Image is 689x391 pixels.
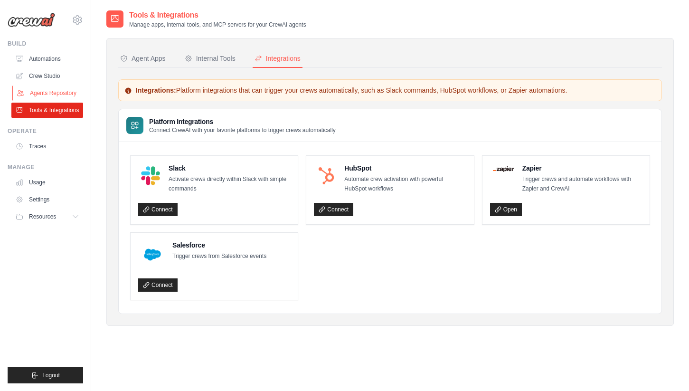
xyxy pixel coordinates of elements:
[185,54,236,63] div: Internal Tools
[8,13,55,27] img: Logo
[8,367,83,383] button: Logout
[522,163,642,173] h4: Zapier
[11,68,83,84] a: Crew Studio
[169,163,290,173] h4: Slack
[11,209,83,224] button: Resources
[149,117,336,126] h3: Platform Integrations
[11,175,83,190] a: Usage
[8,127,83,135] div: Operate
[12,86,84,101] a: Agents Repository
[169,175,290,193] p: Activate crews directly within Slack with simple commands
[129,21,306,29] p: Manage apps, internal tools, and MCP servers for your CrewAI agents
[42,372,60,379] span: Logout
[141,243,164,266] img: Salesforce Logo
[136,86,176,94] strong: Integrations:
[344,163,466,173] h4: HubSpot
[317,166,336,185] img: HubSpot Logo
[124,86,656,95] p: Platform integrations that can trigger your crews automatically, such as Slack commands, HubSpot ...
[344,175,466,193] p: Automate crew activation with powerful HubSpot workflows
[120,54,166,63] div: Agent Apps
[11,103,83,118] a: Tools & Integrations
[255,54,301,63] div: Integrations
[314,203,353,216] a: Connect
[138,278,178,292] a: Connect
[172,240,266,250] h4: Salesforce
[253,50,302,68] button: Integrations
[138,203,178,216] a: Connect
[118,50,168,68] button: Agent Apps
[8,163,83,171] div: Manage
[172,252,266,261] p: Trigger crews from Salesforce events
[149,126,336,134] p: Connect CrewAI with your favorite platforms to trigger crews automatically
[8,40,83,48] div: Build
[490,203,522,216] a: Open
[11,139,83,154] a: Traces
[141,166,160,185] img: Slack Logo
[522,175,642,193] p: Trigger crews and automate workflows with Zapier and CrewAI
[29,213,56,220] span: Resources
[493,166,514,172] img: Zapier Logo
[11,192,83,207] a: Settings
[11,51,83,67] a: Automations
[129,10,306,21] h2: Tools & Integrations
[183,50,237,68] button: Internal Tools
